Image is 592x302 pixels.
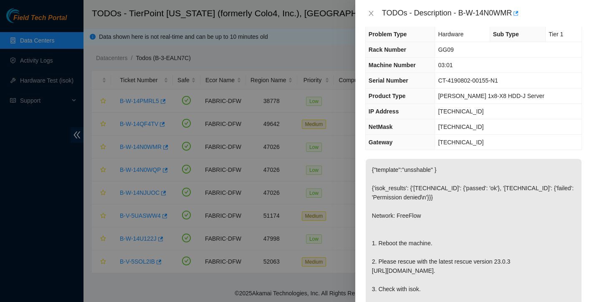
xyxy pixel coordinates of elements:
[438,77,498,84] span: CT-4190802-00155-N1
[438,46,453,53] span: GG09
[369,123,393,130] span: NetMask
[549,31,563,38] span: Tier 1
[369,77,408,84] span: Serial Number
[493,31,519,38] span: Sub Type
[438,31,463,38] span: Hardware
[369,31,407,38] span: Problem Type
[368,10,374,17] span: close
[369,93,405,99] span: Product Type
[438,93,544,99] span: [PERSON_NAME] 1x8-X8 HDD-J Server
[438,139,483,146] span: [TECHNICAL_ID]
[369,46,406,53] span: Rack Number
[369,108,399,115] span: IP Address
[369,62,416,68] span: Machine Number
[365,10,377,18] button: Close
[369,139,393,146] span: Gateway
[438,123,483,130] span: [TECHNICAL_ID]
[438,108,483,115] span: [TECHNICAL_ID]
[382,7,582,20] div: TODOs - Description - B-W-14N0WMR
[438,62,453,68] span: 03:01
